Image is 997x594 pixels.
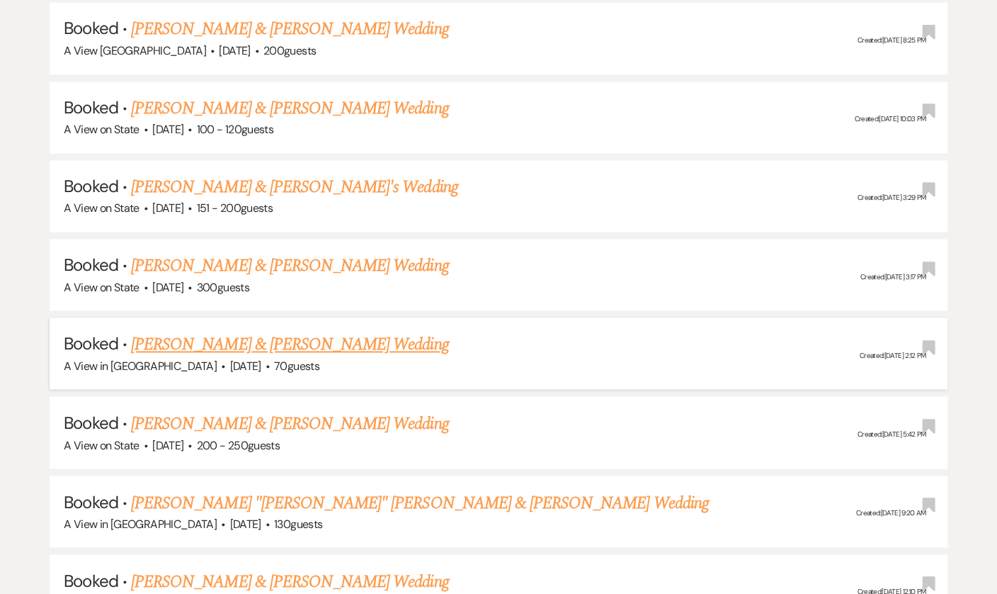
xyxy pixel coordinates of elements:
span: Created: [DATE] 2:12 PM [860,350,926,359]
span: Booked [64,569,118,591]
span: Booked [64,491,118,512]
span: Booked [64,411,118,433]
a: [PERSON_NAME] & [PERSON_NAME] Wedding [131,16,448,42]
span: 100 - 120 guests [197,122,273,137]
span: 200 guests [263,43,316,58]
span: A View [GEOGRAPHIC_DATA] [64,43,206,58]
span: [DATE] [230,359,261,374]
span: A View on State [64,437,139,452]
span: Created: [DATE] 3:29 PM [858,193,926,202]
span: Created: [DATE] 3:17 PM [860,271,926,281]
a: [PERSON_NAME] & [PERSON_NAME] Wedding [131,568,448,594]
span: A View in [GEOGRAPHIC_DATA] [64,516,217,531]
span: Booked [64,96,118,118]
span: [DATE] [152,122,183,137]
span: Created: [DATE] 10:03 PM [854,113,925,123]
a: [PERSON_NAME] & [PERSON_NAME] Wedding [131,253,448,279]
span: Created: [DATE] 8:25 PM [858,35,926,44]
span: [DATE] [152,280,183,295]
span: Booked [64,254,118,276]
span: Booked [64,175,118,197]
span: Booked [64,332,118,354]
span: 200 - 250 guests [197,437,280,452]
a: [PERSON_NAME] & [PERSON_NAME]'s Wedding [131,174,458,200]
a: [PERSON_NAME] & [PERSON_NAME] Wedding [131,96,448,121]
span: 70 guests [274,359,319,374]
span: 300 guests [197,280,249,295]
span: 130 guests [274,516,322,531]
span: A View on State [64,201,139,215]
a: [PERSON_NAME] & [PERSON_NAME] Wedding [131,332,448,357]
span: [DATE] [219,43,250,58]
span: Created: [DATE] 5:42 PM [858,429,926,438]
span: Created: [DATE] 9:20 AM [856,508,926,517]
span: A View on State [64,122,139,137]
span: [DATE] [230,516,261,531]
span: 151 - 200 guests [197,201,273,215]
span: [DATE] [152,437,183,452]
span: A View in [GEOGRAPHIC_DATA] [64,359,217,374]
a: [PERSON_NAME] "[PERSON_NAME]" [PERSON_NAME] & [PERSON_NAME] Wedding [131,490,709,515]
span: Booked [64,17,118,39]
span: A View on State [64,280,139,295]
span: [DATE] [152,201,183,215]
a: [PERSON_NAME] & [PERSON_NAME] Wedding [131,410,448,436]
